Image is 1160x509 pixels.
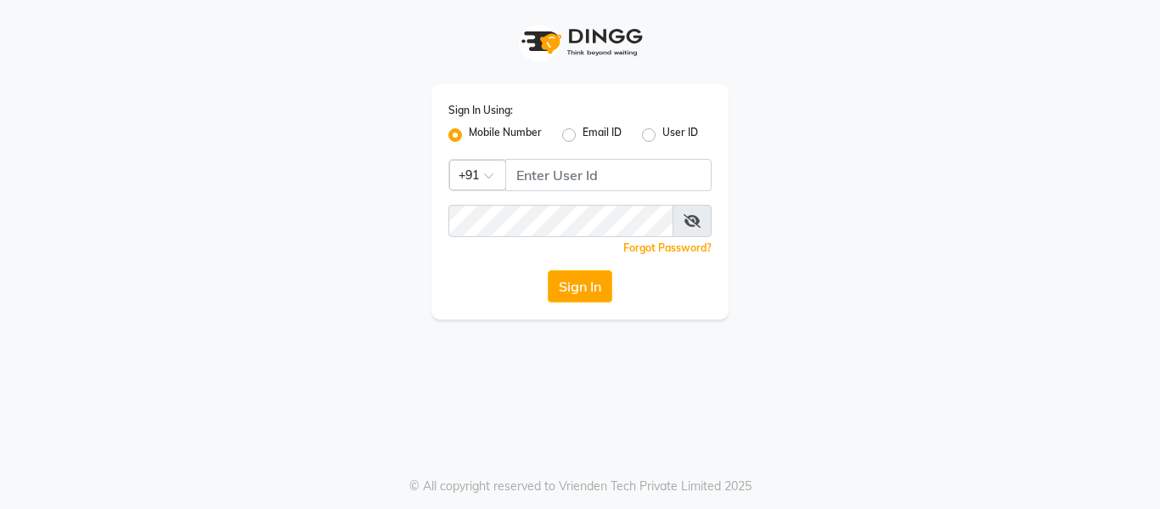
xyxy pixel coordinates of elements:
[662,125,698,145] label: User ID
[583,125,622,145] label: Email ID
[469,125,542,145] label: Mobile Number
[505,159,712,191] input: Username
[548,270,612,303] button: Sign In
[512,17,648,67] img: logo1.svg
[448,103,513,118] label: Sign In Using:
[448,205,673,237] input: Username
[623,241,712,254] a: Forgot Password?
